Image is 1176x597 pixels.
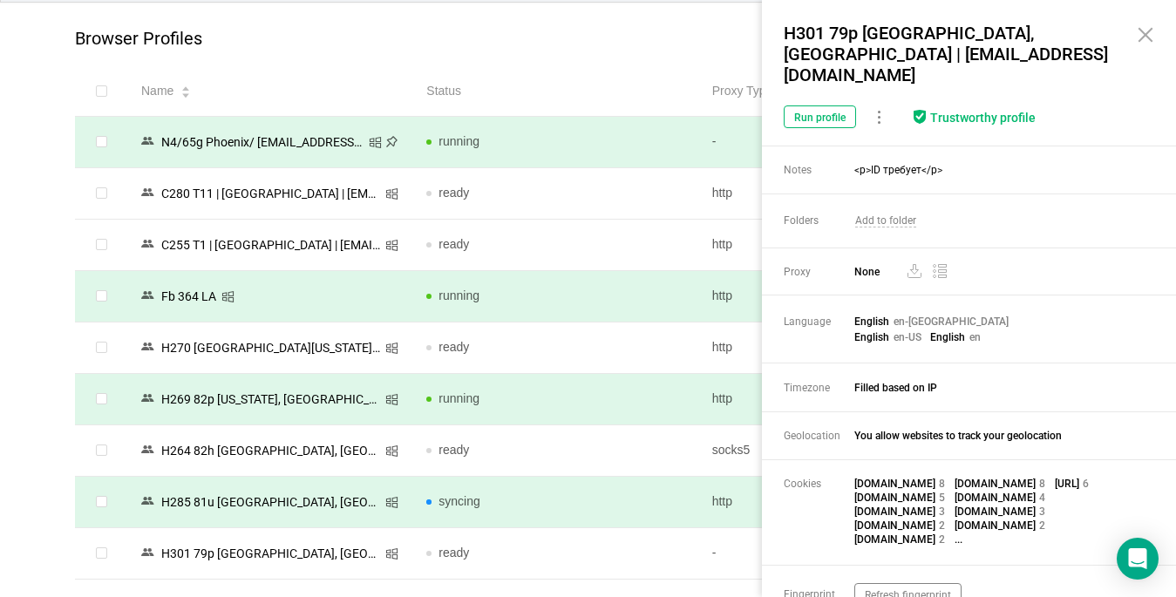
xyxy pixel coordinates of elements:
[141,82,173,100] span: Name
[385,239,398,252] i: icon: windows
[1039,519,1045,532] span: 2
[854,492,935,504] span: [DOMAIN_NAME]
[156,439,385,462] div: Н264 82h [GEOGRAPHIC_DATA], [GEOGRAPHIC_DATA]/ [EMAIL_ADDRESS][DOMAIN_NAME]
[854,519,935,532] span: [DOMAIN_NAME]
[438,391,479,405] span: running
[847,157,1157,183] span: <p>ID требует</p>
[438,443,469,457] span: ready
[854,430,1142,442] span: You allow websites to track your geolocation
[778,17,1118,91] div: Н301 79p [GEOGRAPHIC_DATA], [GEOGRAPHIC_DATA] | [EMAIL_ADDRESS][DOMAIN_NAME]
[955,478,1036,490] span: [DOMAIN_NAME]
[854,263,1139,281] span: None
[939,505,945,518] span: 3
[854,533,935,546] span: [DOMAIN_NAME]
[854,478,935,490] span: [DOMAIN_NAME]
[939,519,945,532] span: 2
[156,491,385,513] div: Н285 81u [GEOGRAPHIC_DATA], [GEOGRAPHIC_DATA]/ [EMAIL_ADDRESS][DOMAIN_NAME]
[156,131,369,153] div: N4/65g Phoenix/ [EMAIL_ADDRESS][DOMAIN_NAME]
[712,82,773,100] span: Proxy Type
[784,382,853,394] span: Timezone
[784,478,853,490] span: Cookies
[854,382,1142,394] span: Filled based on IP
[156,285,221,308] div: Fb 364 LA
[426,82,461,100] span: Status
[181,91,191,96] i: icon: caret-down
[385,187,398,200] i: icon: windows
[698,528,983,580] td: -
[939,533,945,546] span: 2
[698,220,983,271] td: http
[855,214,916,227] span: Add to folder
[854,315,889,328] span: English
[385,393,398,406] i: icon: windows
[939,478,945,490] span: 8
[385,444,398,458] i: icon: windows
[784,315,853,328] span: Language
[784,266,853,278] span: Proxy
[156,182,385,205] div: C280 T11 | [GEOGRAPHIC_DATA] | [EMAIL_ADDRESS][DOMAIN_NAME]
[698,477,983,528] td: http
[784,430,853,442] span: Geolocation
[1055,478,1079,490] span: [URL]
[181,85,191,90] i: icon: caret-up
[894,331,921,343] span: en-US
[1039,505,1045,518] span: 3
[784,105,856,128] button: Run profile
[438,288,479,302] span: running
[698,168,983,220] td: http
[156,234,385,256] div: C255 T1 | [GEOGRAPHIC_DATA] | [EMAIL_ADDRESS][DOMAIN_NAME]
[698,117,983,168] td: -
[385,547,398,560] i: icon: windows
[784,164,853,183] span: Notes
[955,533,962,547] span: ...
[854,331,889,343] span: English
[156,542,385,565] div: Н301 79p [GEOGRAPHIC_DATA], [GEOGRAPHIC_DATA] | [EMAIL_ADDRESS][DOMAIN_NAME]
[438,494,479,508] span: syncing
[930,111,1036,126] div: Trustworthy profile
[894,315,1009,328] span: en-[GEOGRAPHIC_DATA]
[1083,478,1089,490] span: 6
[369,136,382,149] i: icon: windows
[955,492,1036,504] span: [DOMAIN_NAME]
[939,492,945,504] span: 5
[385,342,398,355] i: icon: windows
[969,331,981,343] span: en
[854,505,935,518] span: [DOMAIN_NAME]
[156,336,385,359] div: Н270 [GEOGRAPHIC_DATA][US_STATE]/ [EMAIL_ADDRESS][DOMAIN_NAME]
[1117,538,1159,580] div: Open Intercom Messenger
[784,214,853,227] span: Folders
[385,496,398,509] i: icon: windows
[930,331,965,343] span: English
[438,134,479,148] span: running
[698,322,983,374] td: http
[156,388,385,410] div: Н269 82p [US_STATE], [GEOGRAPHIC_DATA]/ [EMAIL_ADDRESS][DOMAIN_NAME]
[180,84,191,96] div: Sort
[221,290,235,303] i: icon: windows
[698,425,983,477] td: socks5
[698,271,983,322] td: http
[955,519,1036,532] span: [DOMAIN_NAME]
[1039,478,1045,490] span: 8
[438,546,469,560] span: ready
[438,237,469,251] span: ready
[75,29,202,49] p: Browser Profiles
[385,135,398,148] i: icon: pushpin
[438,340,469,354] span: ready
[955,505,1036,518] span: [DOMAIN_NAME]
[698,374,983,425] td: http
[438,186,469,200] span: ready
[1039,492,1045,504] span: 4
